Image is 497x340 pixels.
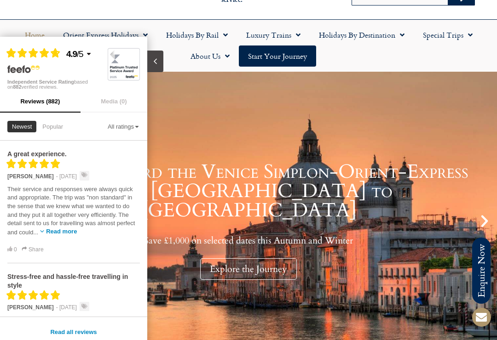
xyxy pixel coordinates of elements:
a: Home [16,24,54,45]
h1: Journey aboard the Venice Simplon-Orient-Express from [GEOGRAPHIC_DATA] to [GEOGRAPHIC_DATA] [23,162,474,220]
a: Orient Express Holidays [54,24,157,45]
a: Holidays by Rail [157,24,237,45]
a: Holidays by Destination [310,24,414,45]
div: Explore the Journey [200,258,297,280]
div: Next slide [477,213,492,229]
a: About Us [181,45,239,67]
p: Save £1,000 on selected dates this Autumn and Winter [23,235,474,246]
a: Start your Journey [239,45,316,67]
a: Luxury Trains [237,24,310,45]
nav: Menu [5,24,492,67]
a: Special Trips [414,24,482,45]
